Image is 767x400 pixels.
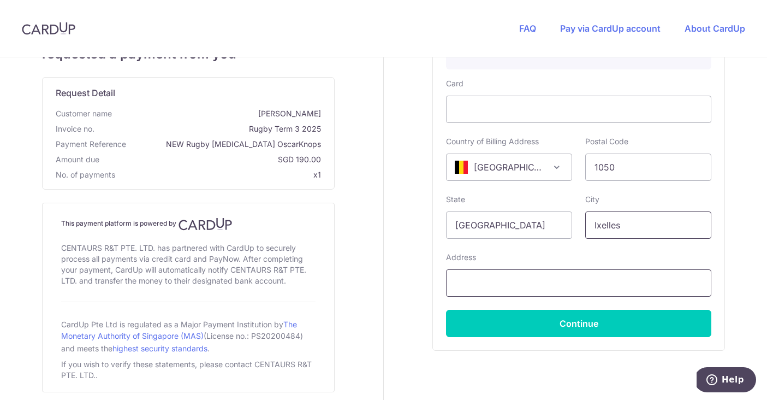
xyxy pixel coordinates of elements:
[685,23,745,34] a: About CardUp
[104,154,321,165] span: SGD 190.00
[61,240,316,289] div: CENTAURS R&T PTE. LTD. has partnered with CardUp to securely process all payments via credit card...
[446,252,476,263] label: Address
[56,154,99,165] span: Amount due
[56,123,94,134] span: Invoice no.
[116,108,321,119] span: [PERSON_NAME]
[56,108,112,119] span: Customer name
[112,344,207,353] a: highest security standards
[446,78,463,89] label: Card
[61,217,316,231] h4: This payment platform is powered by
[455,103,702,116] iframe: Secure card payment input frame
[446,136,539,147] label: Country of Billing Address
[22,22,75,35] img: CardUp
[446,194,465,205] label: State
[585,154,711,181] input: Example 123456
[446,310,711,337] button: Continue
[447,154,572,180] span: Belgium
[313,170,321,179] span: x1
[99,123,321,134] span: Rugby Term 3 2025
[560,23,661,34] a: Pay via CardUp account
[697,367,756,395] iframe: Opens a widget where you can find more information
[519,23,536,34] a: FAQ
[179,217,232,231] img: CardUp
[585,194,599,205] label: City
[56,139,126,149] span: translation missing: en.payment_reference
[61,357,316,383] div: If you wish to verify these statements, please contact CENTAURS R&T PTE. LTD..
[446,154,572,181] span: Belgium
[585,136,628,147] label: Postal Code
[56,87,115,98] span: translation missing: en.request_detail
[61,320,297,340] a: The Monetary Authority of Singapore (MAS)
[130,139,321,150] span: NEW Rugby [MEDICAL_DATA] OscarKnops
[56,169,115,180] span: No. of payments
[61,315,316,357] div: CardUp Pte Ltd is regulated as a Major Payment Institution by (License no.: PS20200484) and meets...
